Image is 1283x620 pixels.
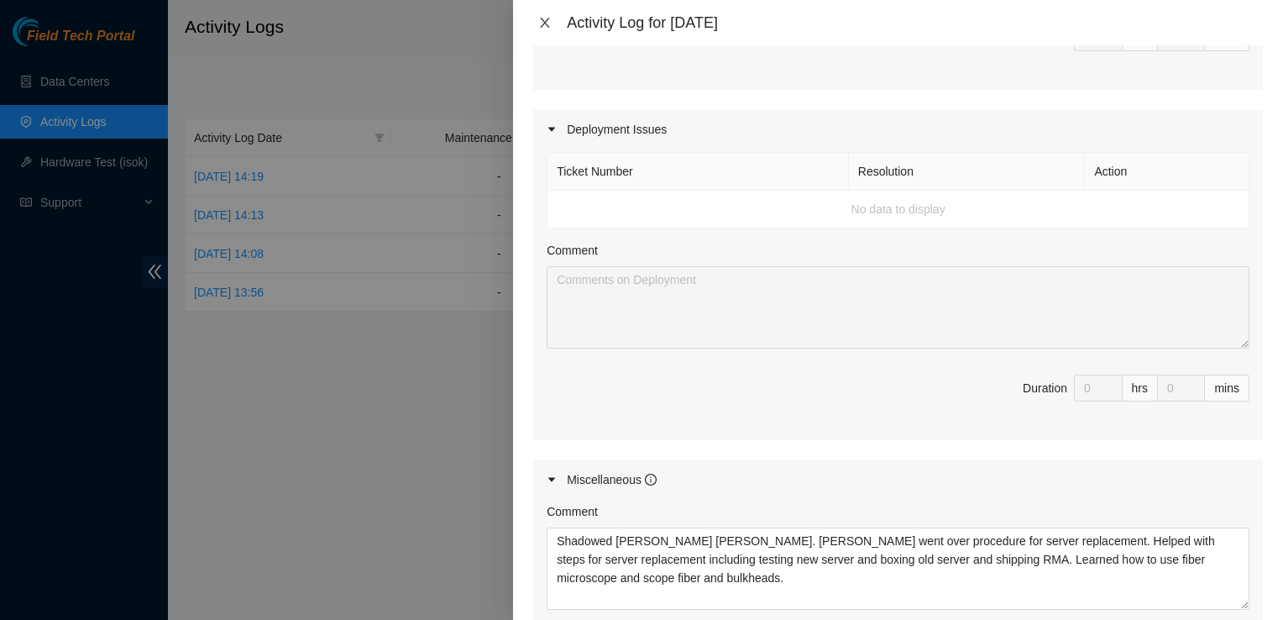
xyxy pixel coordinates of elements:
th: Resolution [849,153,1086,191]
span: caret-right [547,124,557,134]
textarea: Comment [547,266,1249,349]
textarea: Comment [547,528,1249,610]
button: Close [533,15,557,31]
div: Miscellaneous [567,470,657,489]
th: Ticket Number [547,153,849,191]
div: hrs [1123,375,1158,402]
span: close [538,16,552,29]
div: mins [1205,375,1249,402]
span: info-circle [645,474,657,486]
label: Comment [547,502,598,521]
span: caret-right [547,475,557,485]
div: Miscellaneous info-circle [533,460,1263,499]
div: Duration [1023,379,1067,397]
td: No data to display [547,191,1249,229]
div: Deployment Issues [533,110,1263,149]
label: Comment [547,241,598,260]
th: Action [1085,153,1249,191]
div: Activity Log for [DATE] [567,13,1263,32]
